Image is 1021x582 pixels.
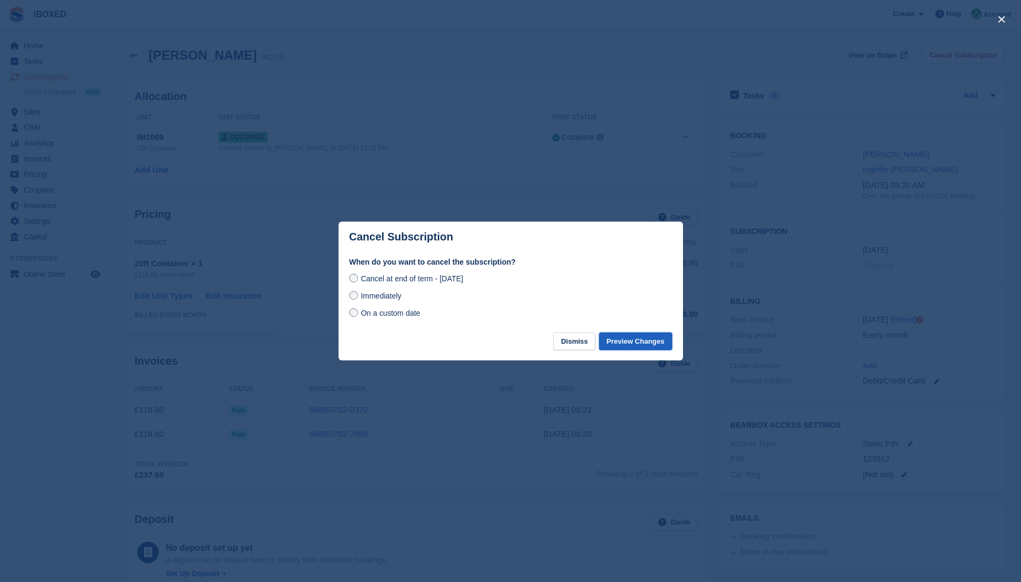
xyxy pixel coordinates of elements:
label: When do you want to cancel the subscription? [349,257,672,268]
span: Cancel at end of term - [DATE] [361,274,463,283]
input: On a custom date [349,308,358,317]
span: On a custom date [361,309,420,317]
input: Cancel at end of term - [DATE] [349,274,358,282]
button: Dismiss [553,332,595,350]
input: Immediately [349,291,358,300]
button: close [993,11,1010,28]
button: Preview Changes [599,332,672,350]
p: Cancel Subscription [349,231,453,243]
span: Immediately [361,292,401,300]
